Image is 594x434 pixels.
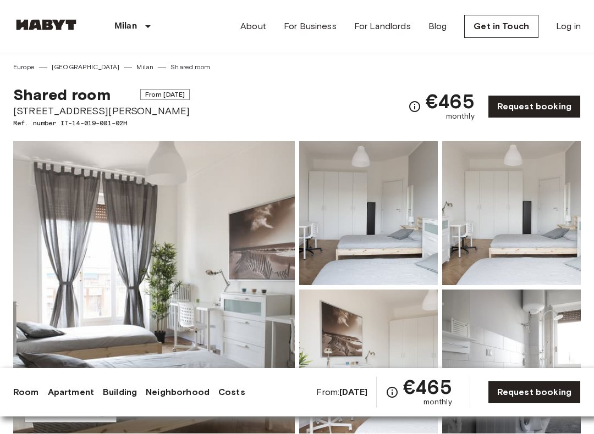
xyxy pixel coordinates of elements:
img: Habyt [13,19,79,30]
a: [GEOGRAPHIC_DATA] [52,62,120,72]
a: Get in Touch [464,15,538,38]
span: From [DATE] [140,89,190,100]
p: Milan [114,20,137,33]
span: €465 [426,91,475,111]
a: Neighborhood [146,386,210,399]
span: monthly [446,111,475,122]
span: monthly [424,397,452,408]
b: [DATE] [339,387,367,397]
a: Costs [218,386,245,399]
a: Blog [428,20,447,33]
a: Apartment [48,386,94,399]
img: Picture of unit IT-14-019-001-02H [299,290,438,433]
img: Picture of unit IT-14-019-001-02H [442,141,581,285]
img: Picture of unit IT-14-019-001-02H [299,141,438,285]
span: Shared room [13,85,111,104]
a: Europe [13,62,35,72]
a: Shared room [170,62,210,72]
svg: Check cost overview for full price breakdown. Please note that discounts apply to new joiners onl... [408,100,421,113]
a: Request booking [488,95,581,118]
a: Request booking [488,381,581,404]
span: Ref. number IT-14-019-001-02H [13,118,190,128]
span: From: [316,386,367,398]
svg: Check cost overview for full price breakdown. Please note that discounts apply to new joiners onl... [386,386,399,399]
span: [STREET_ADDRESS][PERSON_NAME] [13,104,190,118]
a: Milan [136,62,153,72]
img: Picture of unit IT-14-019-001-02H [442,290,581,433]
a: For Business [284,20,337,33]
a: For Landlords [354,20,411,33]
a: Room [13,386,39,399]
span: €465 [403,377,452,397]
a: About [240,20,266,33]
img: Marketing picture of unit IT-14-019-001-02H [13,141,295,433]
a: Log in [556,20,581,33]
a: Building [103,386,137,399]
